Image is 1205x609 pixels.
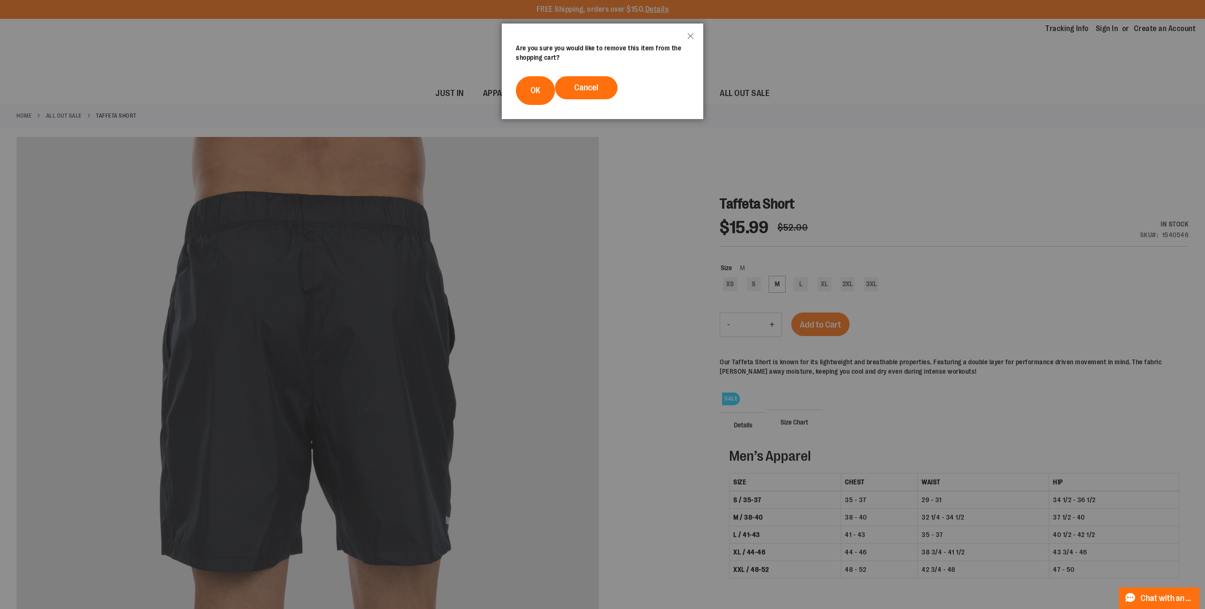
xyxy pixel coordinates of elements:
span: Cancel [574,83,598,92]
button: Cancel [555,76,618,99]
div: Are you sure you would like to remove this item from the shopping cart? [516,43,689,62]
button: Chat with an Expert [1119,587,1200,609]
span: Chat with an Expert [1141,594,1194,603]
span: OK [530,86,540,95]
button: OK [516,76,555,105]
